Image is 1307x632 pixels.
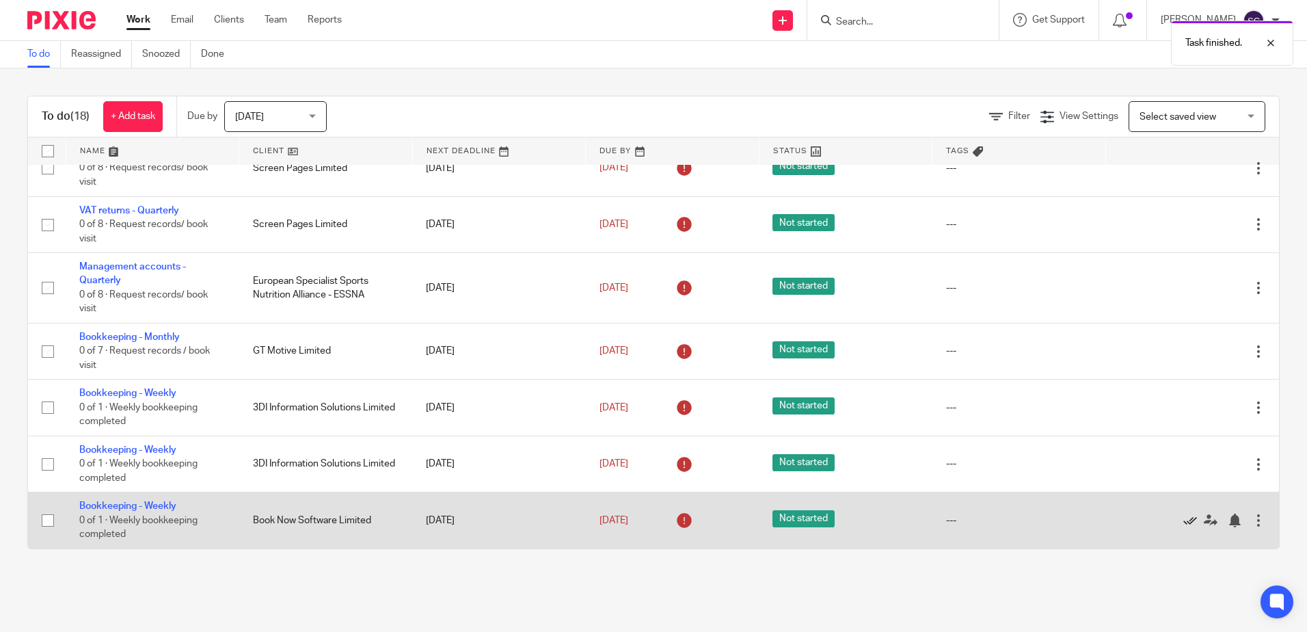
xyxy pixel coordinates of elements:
[412,436,586,492] td: [DATE]
[1060,111,1118,121] span: View Settings
[79,516,198,540] span: 0 of 1 · Weekly bookkeeping completed
[235,112,264,122] span: [DATE]
[239,253,413,324] td: European Specialist Sports Nutrition Alliance - ESSNA
[412,323,586,379] td: [DATE]
[103,101,163,132] a: + Add task
[79,459,198,483] span: 0 of 1 · Weekly bookkeeping completed
[142,41,191,68] a: Snoozed
[599,163,628,173] span: [DATE]
[772,341,835,358] span: Not started
[265,13,287,27] a: Team
[71,41,132,68] a: Reassigned
[1008,111,1030,121] span: Filter
[412,196,586,252] td: [DATE]
[946,218,1092,231] div: ---
[772,278,835,295] span: Not started
[79,403,198,427] span: 0 of 1 · Weekly bookkeeping completed
[1243,10,1265,31] img: svg%3E
[1185,36,1242,50] p: Task finished.
[599,346,628,356] span: [DATE]
[79,332,180,342] a: Bookkeeping - Monthly
[946,344,1092,358] div: ---
[79,290,208,314] span: 0 of 8 · Request records/ book visit
[412,380,586,436] td: [DATE]
[772,510,835,527] span: Not started
[171,13,193,27] a: Email
[187,109,217,123] p: Due by
[79,220,208,243] span: 0 of 8 · Request records/ book visit
[412,140,586,196] td: [DATE]
[412,492,586,549] td: [DATE]
[126,13,150,27] a: Work
[79,346,210,370] span: 0 of 7 · Request records / book visit
[946,281,1092,295] div: ---
[1140,112,1216,122] span: Select saved view
[412,253,586,324] td: [DATE]
[772,214,835,231] span: Not started
[79,445,176,455] a: Bookkeeping - Weekly
[79,206,179,215] a: VAT returns - Quarterly
[70,111,90,122] span: (18)
[239,196,413,252] td: Screen Pages Limited
[308,13,342,27] a: Reports
[214,13,244,27] a: Clients
[239,380,413,436] td: 3DI Information Solutions Limited
[946,147,969,155] span: Tags
[79,501,176,511] a: Bookkeeping - Weekly
[239,140,413,196] td: Screen Pages Limited
[239,492,413,549] td: Book Now Software Limited
[946,161,1092,175] div: ---
[27,41,61,68] a: To do
[599,403,628,412] span: [DATE]
[772,454,835,471] span: Not started
[599,459,628,469] span: [DATE]
[946,457,1092,471] div: ---
[1183,514,1204,527] a: Mark as done
[42,109,90,124] h1: To do
[772,397,835,414] span: Not started
[79,389,176,398] a: Bookkeeping - Weekly
[772,158,835,175] span: Not started
[239,436,413,492] td: 3DI Information Solutions Limited
[27,11,96,29] img: Pixie
[599,220,628,229] span: [DATE]
[201,41,234,68] a: Done
[79,262,186,285] a: Management accounts - Quarterly
[599,283,628,293] span: [DATE]
[239,323,413,379] td: GT Motive Limited
[946,401,1092,414] div: ---
[946,514,1092,527] div: ---
[599,516,628,525] span: [DATE]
